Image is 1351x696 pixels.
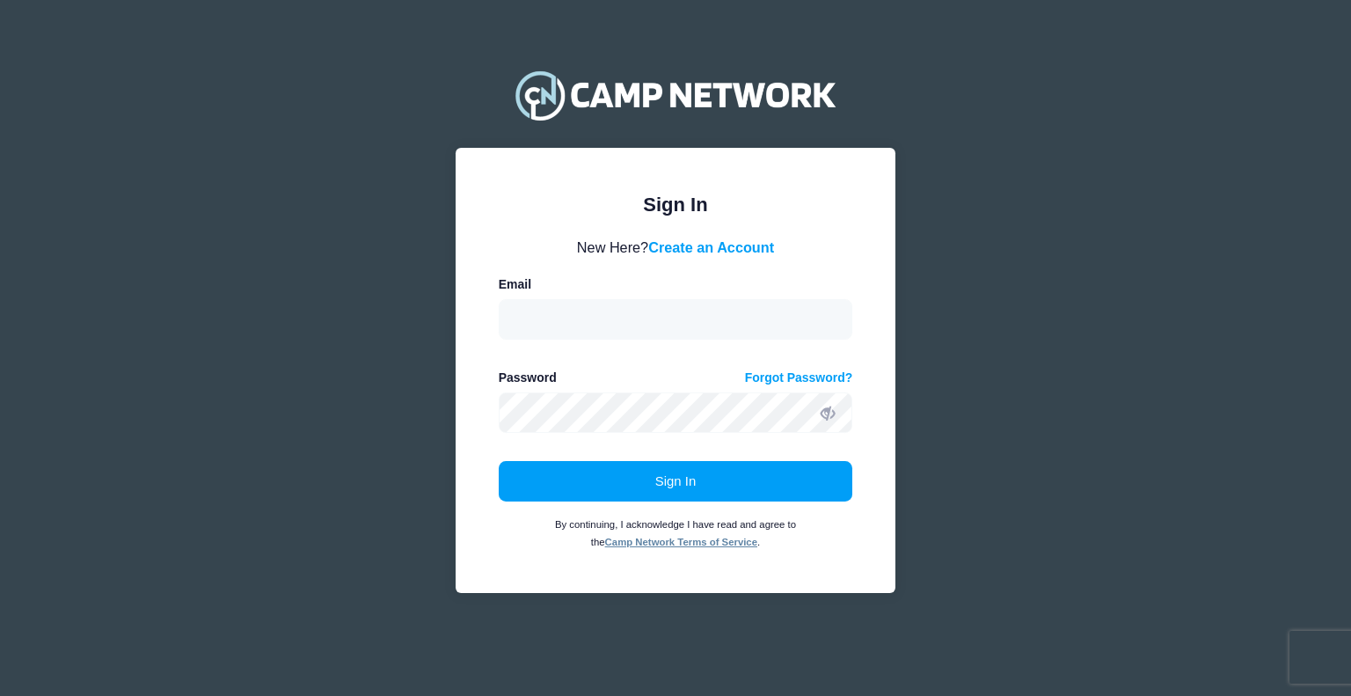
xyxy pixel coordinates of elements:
[499,190,853,219] div: Sign In
[745,369,853,387] a: Forgot Password?
[499,237,853,258] div: New Here?
[499,369,557,387] label: Password
[555,519,796,547] small: By continuing, I acknowledge I have read and agree to the .
[499,461,853,502] button: Sign In
[499,275,531,294] label: Email
[508,60,843,130] img: Camp Network
[605,537,757,547] a: Camp Network Terms of Service
[648,239,774,255] a: Create an Account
